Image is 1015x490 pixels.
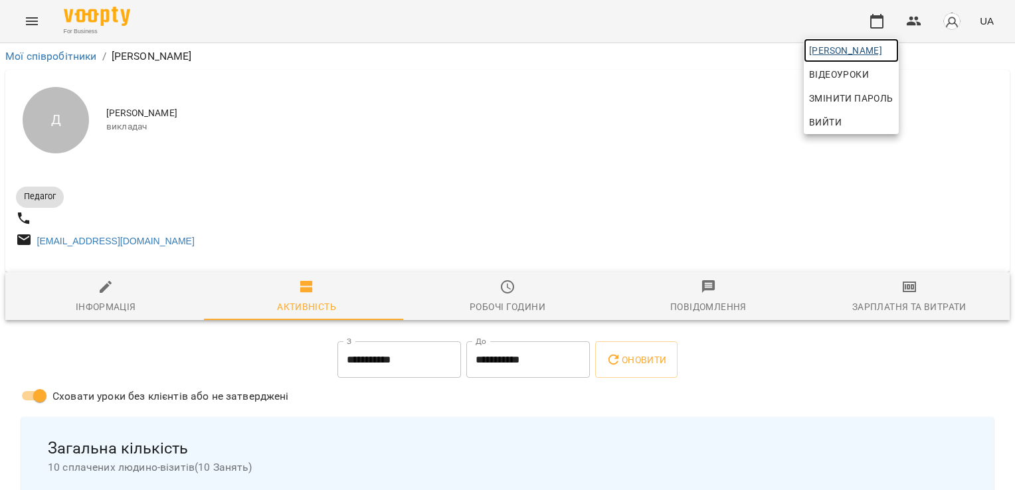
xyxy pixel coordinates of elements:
[809,114,842,130] span: Вийти
[809,90,893,106] span: Змінити пароль
[804,39,899,62] a: [PERSON_NAME]
[804,110,899,134] button: Вийти
[804,62,874,86] a: Відеоуроки
[804,86,899,110] a: Змінити пароль
[809,42,893,58] span: [PERSON_NAME]
[809,66,869,82] span: Відеоуроки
